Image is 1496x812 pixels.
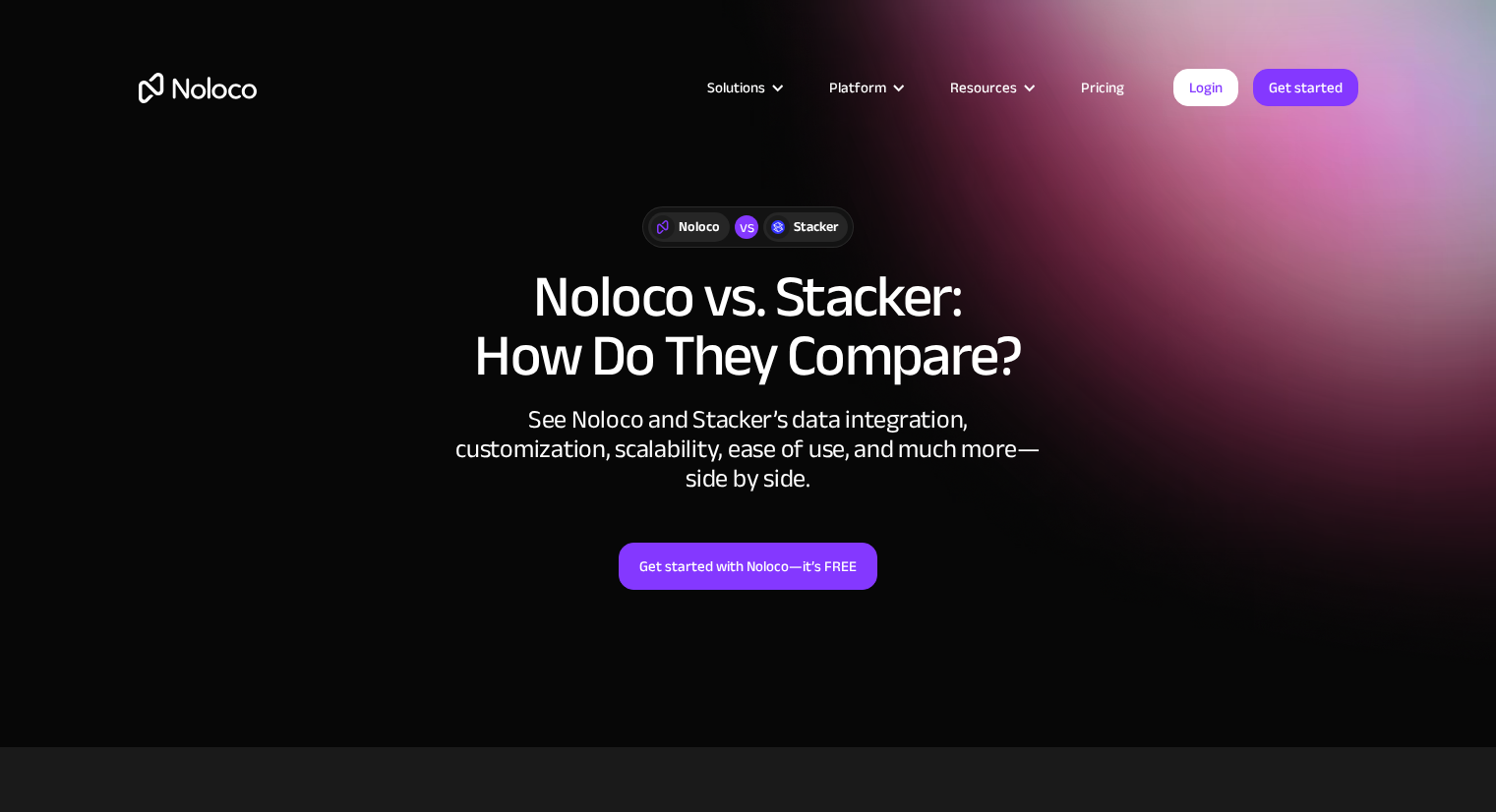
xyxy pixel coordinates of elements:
[805,75,926,100] div: Platform
[950,75,1017,100] div: Resources
[683,75,805,100] div: Solutions
[1056,75,1149,100] a: Pricing
[139,73,257,103] a: home
[735,215,758,239] div: vs
[453,405,1044,493] div: See Noloco and Stacker’s data integration, customization, scalability, ease of use, and much more...
[707,75,765,100] div: Solutions
[926,75,1056,100] div: Resources
[794,216,838,238] div: Stacker
[1253,69,1358,106] a: Get started
[829,75,886,100] div: Platform
[679,216,720,238] div: Noloco
[619,543,877,590] a: Get started with Noloco—it’s FREE
[139,267,1358,385] h1: Noloco vs. Stacker: How Do They Compare?
[1173,69,1238,106] a: Login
